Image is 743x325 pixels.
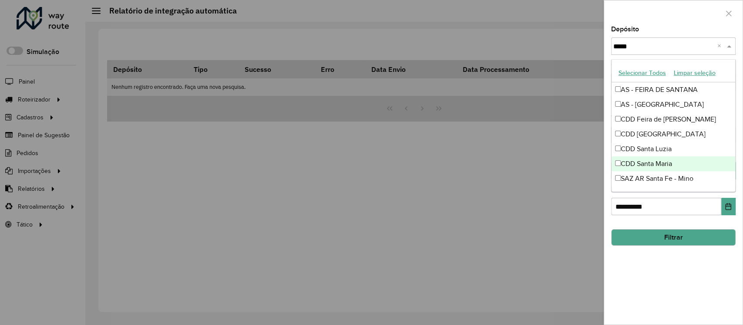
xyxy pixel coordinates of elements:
[612,171,735,186] div: SAZ AR Santa Fe - Mino
[615,66,670,80] button: Selecionar Todos
[670,66,719,80] button: Limpar seleção
[611,59,736,192] ng-dropdown-panel: Options list
[612,127,735,142] div: CDD [GEOGRAPHIC_DATA]
[612,156,735,171] div: CDD Santa Maria
[717,41,725,51] span: Clear all
[611,24,639,34] label: Depósito
[721,198,736,215] button: Choose Date
[612,82,735,97] div: AS - FEIRA DE SANTANA
[612,186,735,201] div: SAZ AR Santa Fe - Rural
[612,142,735,156] div: CDD Santa Luzia
[612,112,735,127] div: CDD Feira de [PERSON_NAME]
[612,97,735,112] div: AS - [GEOGRAPHIC_DATA]
[611,229,736,246] button: Filtrar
